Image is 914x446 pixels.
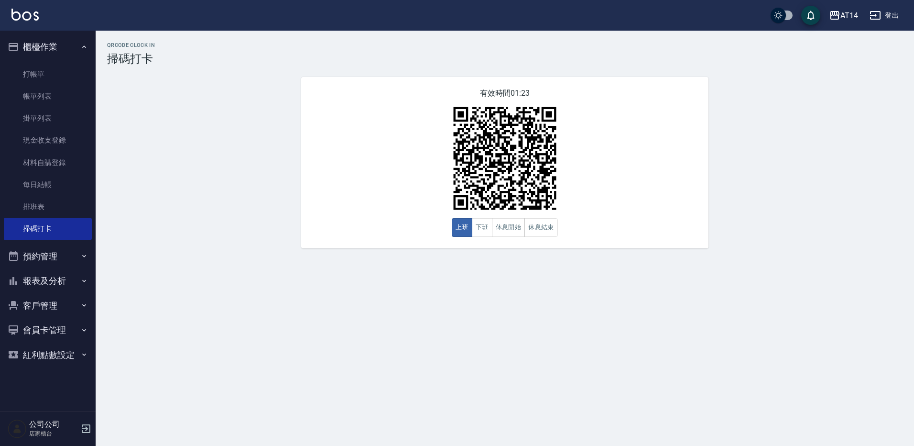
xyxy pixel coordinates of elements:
[11,9,39,21] img: Logo
[472,218,492,237] button: 下班
[4,318,92,343] button: 會員卡管理
[4,107,92,129] a: 掛單列表
[107,42,903,48] h2: QRcode Clock In
[801,6,820,25] button: save
[4,343,92,368] button: 紅利點數設定
[29,420,78,429] h5: 公司公司
[301,77,708,248] div: 有效時間 01:23
[4,244,92,269] button: 預約管理
[4,268,92,293] button: 報表及分析
[4,129,92,151] a: 現金收支登錄
[4,293,92,318] button: 客戶管理
[4,152,92,174] a: 材料自購登錄
[4,174,92,196] a: 每日結帳
[107,52,903,66] h3: 掃碼打卡
[4,196,92,218] a: 排班表
[8,419,27,438] img: Person
[29,429,78,438] p: 店家櫃台
[4,85,92,107] a: 帳單列表
[4,34,92,59] button: 櫃檯作業
[492,218,525,237] button: 休息開始
[840,10,858,22] div: AT14
[452,218,472,237] button: 上班
[4,218,92,240] a: 掃碼打卡
[825,6,862,25] button: AT14
[866,7,903,24] button: 登出
[524,218,558,237] button: 休息結束
[4,63,92,85] a: 打帳單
